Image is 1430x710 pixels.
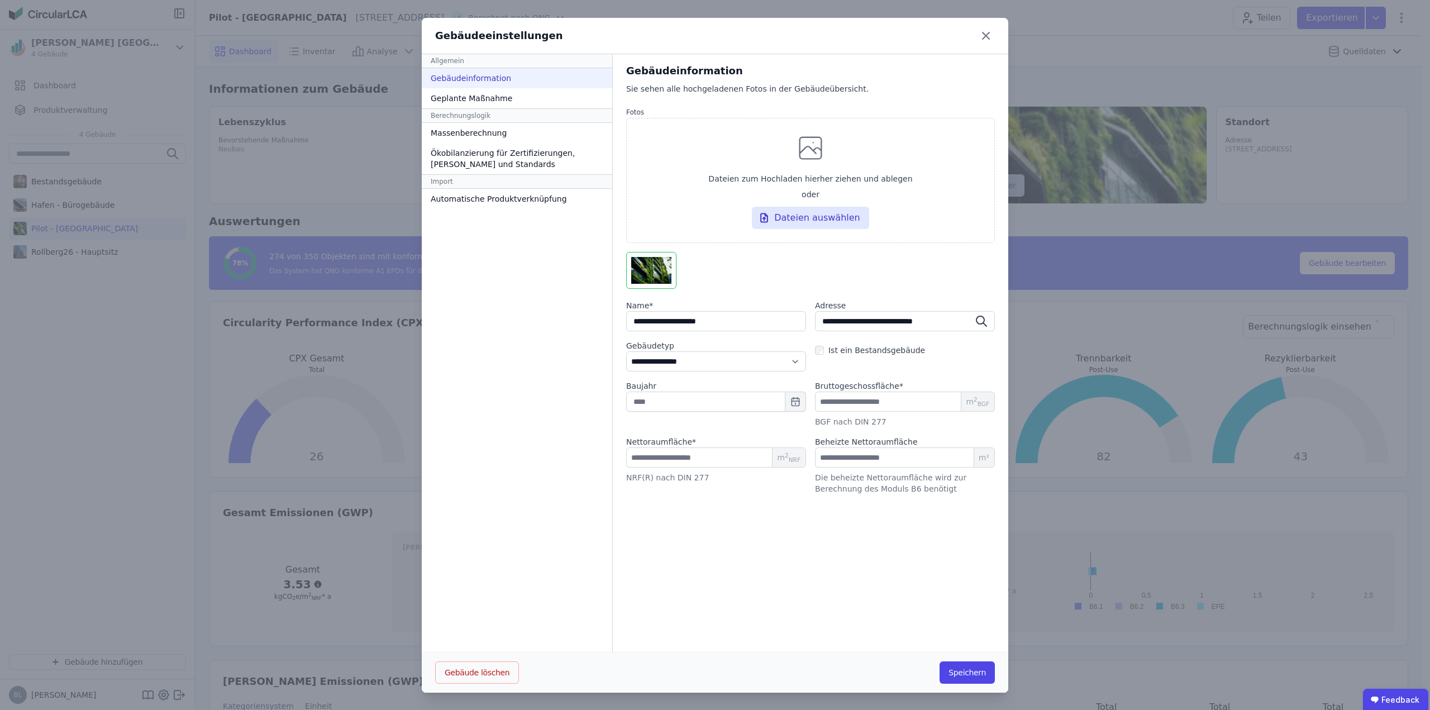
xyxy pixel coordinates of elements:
[978,401,989,407] sub: BGF
[815,472,995,494] div: Die beheizte Nettoraumfläche wird zur Berechnung des Moduls B6 benötigt
[752,207,869,229] div: Dateien auswählen
[626,472,806,483] div: NRF(R) nach DIN 277
[626,300,806,311] label: audits.requiredField
[626,83,995,106] div: Sie sehen alle hochgeladenen Fotos in der Gebäudeübersicht.
[940,661,995,684] button: Speichern
[708,173,912,184] span: Dateien zum Hochladen hierher ziehen und ablegen
[422,123,612,143] div: Massenberechnung
[422,143,612,174] div: Ökobilanzierung für Zertifizierungen, [PERSON_NAME] und Standards
[422,68,612,88] div: Gebäudeinformation
[815,380,903,392] label: audits.requiredField
[626,436,696,447] label: audits.requiredField
[422,108,612,123] div: Berechnungslogik
[966,396,989,407] span: m
[422,88,612,108] div: Geplante Maßnahme
[435,28,563,44] div: Gebäudeeinstellungen
[626,380,806,392] label: Baujahr
[815,436,918,447] label: Beheizte Nettoraumfläche
[626,340,806,351] label: Gebäudetyp
[626,63,995,79] div: Gebäudeinformation
[789,456,800,463] sub: NRF
[974,448,994,467] span: m²
[785,452,789,459] sup: 2
[815,300,995,311] label: Adresse
[435,661,519,684] button: Gebäude löschen
[422,174,612,189] div: Import
[802,189,819,200] span: oder
[626,108,995,117] label: Fotos
[824,345,925,356] label: Ist ein Bestandsgebäude
[974,396,978,403] sup: 2
[422,54,612,68] div: Allgemein
[422,189,612,209] div: Automatische Produktverknüpfung
[815,416,995,427] div: BGF nach DIN 277
[777,452,800,463] span: m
